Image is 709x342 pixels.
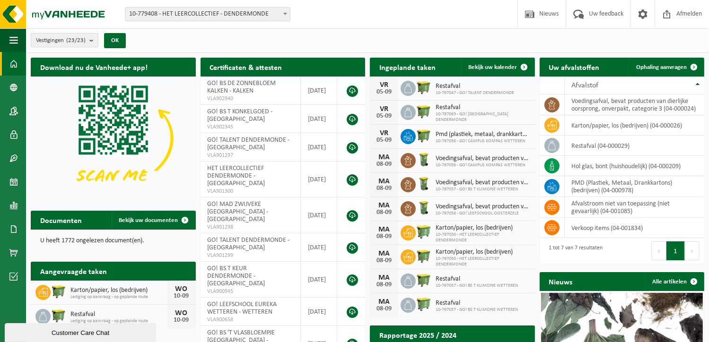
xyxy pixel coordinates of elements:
[629,58,703,77] a: Ophaling aanvragen
[436,179,530,187] span: Voedingsafval, bevat producten van dierlijke oorsprong, onverpakt, categorie 3
[51,283,67,299] img: WB-1100-HPE-GN-50
[208,137,290,151] span: GO! TALENT DENDERMONDE - [GEOGRAPHIC_DATA]
[172,309,191,317] div: WO
[416,248,432,264] img: WB-1100-HPE-GN-50
[301,77,337,105] td: [DATE]
[436,83,514,90] span: Restafval
[208,288,294,295] span: VLA900945
[201,58,292,76] h2: Certificaten & attesten
[70,318,167,324] span: Lediging op aanvraag - op geplande route
[208,123,294,131] span: VLA902345
[31,211,91,229] h2: Documenten
[666,241,685,260] button: 1
[469,64,517,70] span: Bekijk uw kalender
[370,58,445,76] h2: Ingeplande taken
[301,133,337,162] td: [DATE]
[70,287,167,294] span: Karton/papier, los (bedrijven)
[70,294,167,300] span: Lediging op aanvraag - op geplande route
[416,200,432,216] img: WB-0140-HPE-GN-50
[375,154,394,161] div: MA
[375,137,394,144] div: 05-09
[436,275,518,283] span: Restafval
[416,103,432,120] img: WB-1100-HPE-GN-50
[301,197,337,233] td: [DATE]
[416,79,432,95] img: WB-1100-HPE-GN-50
[375,298,394,306] div: MA
[416,176,432,192] img: WB-0140-HPE-GN-50
[436,131,530,138] span: Pmd (plastiek, metaal, drankkartons) (bedrijven)
[375,306,394,312] div: 08-09
[436,162,530,168] span: 10-797056 - GO! CAMPUS KOMPAS WETTEREN
[31,58,157,76] h2: Download nu de Vanheede+ app!
[540,272,582,291] h2: Nieuws
[375,105,394,113] div: VR
[375,274,394,282] div: MA
[436,138,530,144] span: 10-797056 - GO! CAMPUS KOMPAS WETTEREN
[375,257,394,264] div: 08-09
[436,307,518,313] span: 10-797057 - GO! BS T KLIMOPJE WETTEREN
[125,8,290,21] span: 10-779408 - HET LEERCOLLECTIEF - DENDERMONDE
[645,272,703,291] a: Alle artikelen
[375,178,394,185] div: MA
[436,211,530,216] span: 10-797058 - GO! LEEFSCHOOL OOSTERZELE
[375,226,394,233] div: MA
[31,262,116,280] h2: Aangevraagde taken
[375,89,394,95] div: 05-09
[565,94,705,115] td: voedingsafval, bevat producten van dierlijke oorsprong, onverpakt, categorie 3 (04-000024)
[436,283,518,289] span: 10-797057 - GO! BS T KLIMOPJE WETTEREN
[208,165,265,187] span: HET LEERCOLLECTIEF DENDERMONDE - [GEOGRAPHIC_DATA]
[208,301,277,316] span: GO! LEEFSCHOOL EUREKA WETTEREN - WETTEREN
[436,90,514,96] span: 10-797047 - GO! TALENT DENDERMONDE
[51,308,67,324] img: WB-1100-HPE-GN-51
[36,34,86,48] span: Vestigingen
[436,111,530,123] span: 10-797063 - GO! [GEOGRAPHIC_DATA] DENDERMONDE
[208,188,294,195] span: VLA901300
[208,80,276,94] span: GO! BS DE ZONNEBLOEM KALKEN - KALKEN
[208,252,294,259] span: VLA901299
[301,298,337,326] td: [DATE]
[375,81,394,89] div: VR
[651,241,666,260] button: Previous
[461,58,534,77] a: Bekijk uw kalender
[572,82,599,89] span: Afvalstof
[436,248,530,256] span: Karton/papier, los (bedrijven)
[540,58,609,76] h2: Uw afvalstoffen
[208,152,294,159] span: VLA901297
[70,311,167,318] span: Restafval
[31,77,196,200] img: Download de VHEPlus App
[416,128,432,144] img: WB-1100-HPE-GN-51
[31,33,98,47] button: Vestigingen(23/23)
[301,162,337,197] td: [DATE]
[436,104,530,111] span: Restafval
[544,240,603,261] div: 1 tot 7 van 7 resultaten
[301,105,337,133] td: [DATE]
[436,187,530,192] span: 10-797057 - GO! BS T KLIMOPJE WETTEREN
[375,185,394,192] div: 08-09
[208,237,290,251] span: GO! TALENT DENDERMONDE - [GEOGRAPHIC_DATA]
[301,233,337,262] td: [DATE]
[416,224,432,240] img: WB-0660-HPE-GN-50
[208,316,294,324] span: VLA900658
[208,223,294,231] span: VLA901298
[565,218,705,238] td: verkoop items (04-001834)
[375,113,394,120] div: 05-09
[172,317,191,324] div: 10-09
[208,108,273,123] span: GO! BS T KONKELGOED - [GEOGRAPHIC_DATA]
[375,129,394,137] div: VR
[208,95,294,103] span: VLA902940
[565,115,705,136] td: karton/papier, los (bedrijven) (04-000026)
[565,136,705,156] td: restafval (04-000029)
[416,152,432,168] img: WB-0140-HPE-GN-50
[208,265,265,287] span: GO! BS T KEUR DENDERMONDE - [GEOGRAPHIC_DATA]
[436,203,530,211] span: Voedingsafval, bevat producten van dierlijke oorsprong, onverpakt, categorie 3
[565,176,705,197] td: PMD (Plastiek, Metaal, Drankkartons) (bedrijven) (04-000978)
[375,282,394,288] div: 08-09
[436,224,530,232] span: Karton/papier, los (bedrijven)
[125,7,290,21] span: 10-779408 - HET LEERCOLLECTIEF - DENDERMONDE
[208,201,269,223] span: GO! MAD ZWIJVEKE [GEOGRAPHIC_DATA] - [GEOGRAPHIC_DATA]
[104,33,126,48] button: OK
[416,272,432,288] img: WB-1100-HPE-GN-51
[375,202,394,209] div: MA
[5,321,158,342] iframe: chat widget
